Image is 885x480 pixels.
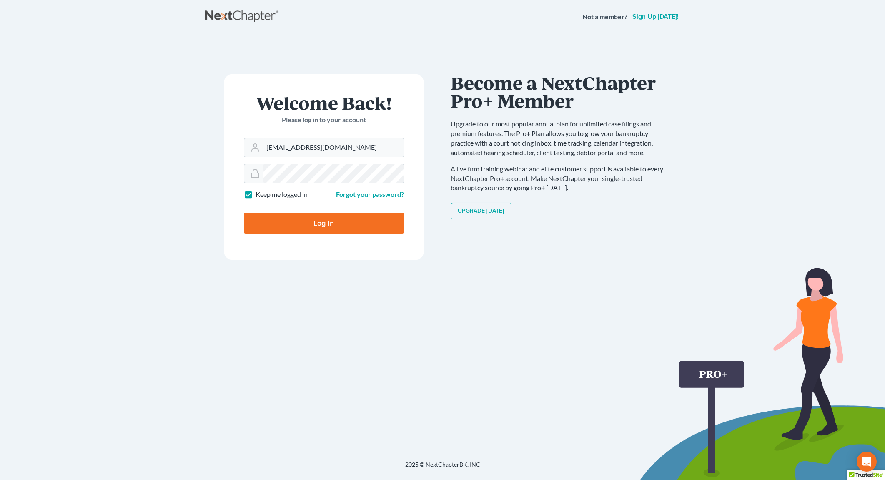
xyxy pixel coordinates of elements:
strong: Not a member? [582,12,627,22]
input: Email Address [263,138,404,157]
a: Sign up [DATE]! [631,13,680,20]
a: Upgrade [DATE] [451,203,511,219]
div: 2025 © NextChapterBK, INC [205,460,680,475]
a: Forgot your password? [336,190,404,198]
div: Open Intercom Messenger [857,452,877,472]
p: A live firm training webinar and elite customer support is available to every NextChapter Pro+ ac... [451,164,672,193]
p: Upgrade to our most popular annual plan for unlimited case filings and premium features. The Pro+... [451,119,672,157]
input: Log In [244,213,404,234]
h1: Become a NextChapter Pro+ Member [451,74,672,109]
h1: Welcome Back! [244,94,404,112]
p: Please log in to your account [244,115,404,125]
label: Keep me logged in [256,190,308,199]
